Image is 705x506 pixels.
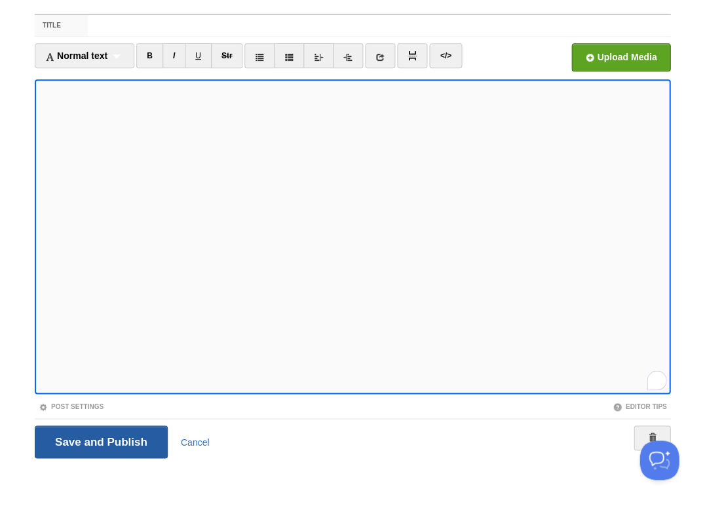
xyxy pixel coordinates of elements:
a: Editor Tips [613,402,666,410]
a: U [185,43,212,68]
del: Str [221,51,233,60]
iframe: Help Scout Beacon - Open [639,440,679,480]
input: Save and Publish [35,425,168,458]
span: Normal text [45,50,107,61]
a: </> [429,43,461,68]
a: B [136,43,163,68]
a: Cancel [181,437,210,447]
img: pagebreak-icon.png [408,51,417,60]
a: Post Settings [39,402,104,410]
a: Str [211,43,243,68]
label: Title [35,15,88,36]
a: I [162,43,185,68]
